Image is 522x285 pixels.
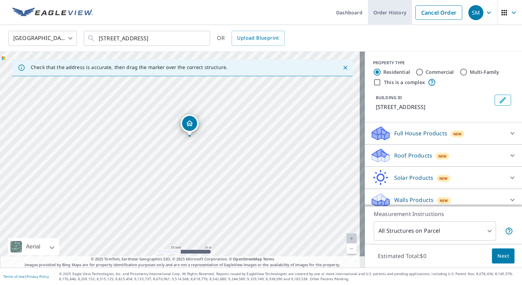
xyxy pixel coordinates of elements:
[394,151,432,160] p: Roof Products
[9,29,77,48] div: [GEOGRAPHIC_DATA]
[438,153,447,159] span: New
[439,176,448,181] span: New
[384,79,425,86] label: This is a complex
[91,256,274,262] span: © 2025 TomTom, Earthstar Geographics SIO, © 2025 Microsoft Corporation, ©
[370,192,517,208] div: Walls ProductsNew
[394,196,434,204] p: Walls Products
[492,248,514,264] button: Next
[372,248,432,263] p: Estimated Total: $0
[495,95,511,106] button: Edit building 1
[394,174,433,182] p: Solar Products
[3,274,49,279] p: |
[370,125,517,141] div: Full House ProductsNew
[346,244,357,254] a: Current Level 20, Zoom Out
[346,233,357,244] a: Current Level 20, Zoom In Disabled
[440,198,448,203] span: New
[8,238,59,255] div: Aerial
[3,274,25,279] a: Terms of Use
[31,64,228,70] p: Check that the address is accurate, then drag the marker over the correct structure.
[263,256,274,261] a: Terms
[233,256,262,261] a: OpenStreetMap
[374,221,496,241] div: All Structures on Parcel
[181,114,198,136] div: Dropped pin, building 1, Residential property, 1528 Sugar Maple Ln East Stroudsburg, PA 18302
[415,5,462,20] a: Cancel Order
[232,31,284,46] a: Upload Blueprint
[497,252,509,260] span: Next
[376,103,492,111] p: [STREET_ADDRESS]
[470,69,499,76] label: Multi-Family
[383,69,410,76] label: Residential
[453,131,462,137] span: New
[24,238,42,255] div: Aerial
[59,271,519,282] p: © 2025 Eagle View Technologies, Inc. and Pictometry International Corp. All Rights Reserved. Repo...
[468,5,483,20] div: SM
[374,210,513,218] p: Measurement Instructions
[370,147,517,164] div: Roof ProductsNew
[376,95,402,100] p: BUILDING ID
[373,60,514,66] div: PROPERTY TYPE
[237,34,279,42] span: Upload Blueprint
[27,274,49,279] a: Privacy Policy
[394,129,447,137] p: Full House Products
[12,8,93,18] img: EV Logo
[505,227,513,235] span: Your report will include each building or structure inside the parcel boundary. In some cases, du...
[217,31,285,46] div: OR
[370,169,517,186] div: Solar ProductsNew
[426,69,454,76] label: Commercial
[99,29,196,48] input: Search by address or latitude-longitude
[341,63,350,72] button: Close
